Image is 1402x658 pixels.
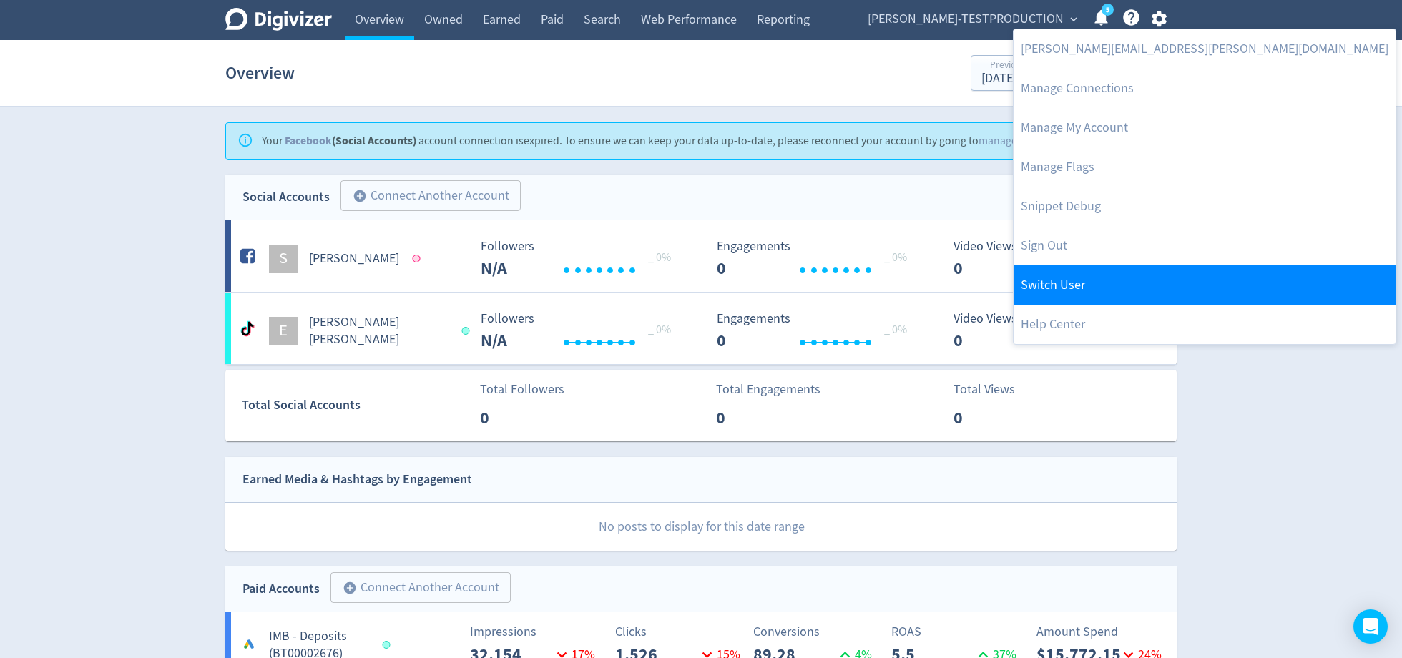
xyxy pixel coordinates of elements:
[1014,29,1396,69] a: [PERSON_NAME][EMAIL_ADDRESS][PERSON_NAME][DOMAIN_NAME]
[1014,187,1396,226] a: Snippet Debug
[1014,265,1396,305] a: Switch User
[1014,226,1396,265] a: Log out
[1014,147,1396,187] a: Manage Flags
[1014,108,1396,147] a: Manage My Account
[1014,69,1396,108] a: Manage Connections
[1014,305,1396,344] a: Help Center
[1353,609,1388,644] div: Open Intercom Messenger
